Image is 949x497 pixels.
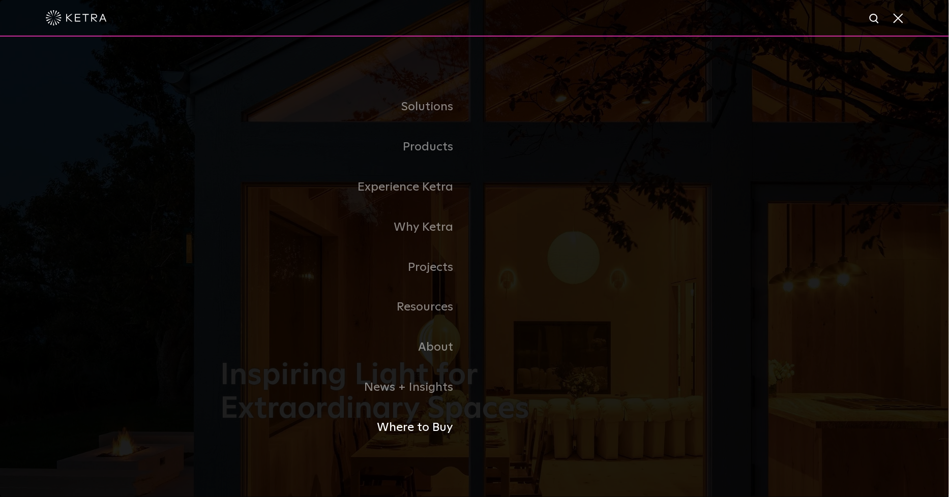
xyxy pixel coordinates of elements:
[46,10,107,25] img: ketra-logo-2019-white
[220,247,474,288] a: Projects
[220,367,474,408] a: News + Insights
[220,327,474,367] a: About
[220,207,474,247] a: Why Ketra
[220,87,729,447] div: Navigation Menu
[220,167,474,207] a: Experience Ketra
[220,287,474,327] a: Resources
[220,127,474,167] a: Products
[220,87,474,127] a: Solutions
[220,408,474,448] a: Where to Buy
[869,13,881,25] img: search icon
